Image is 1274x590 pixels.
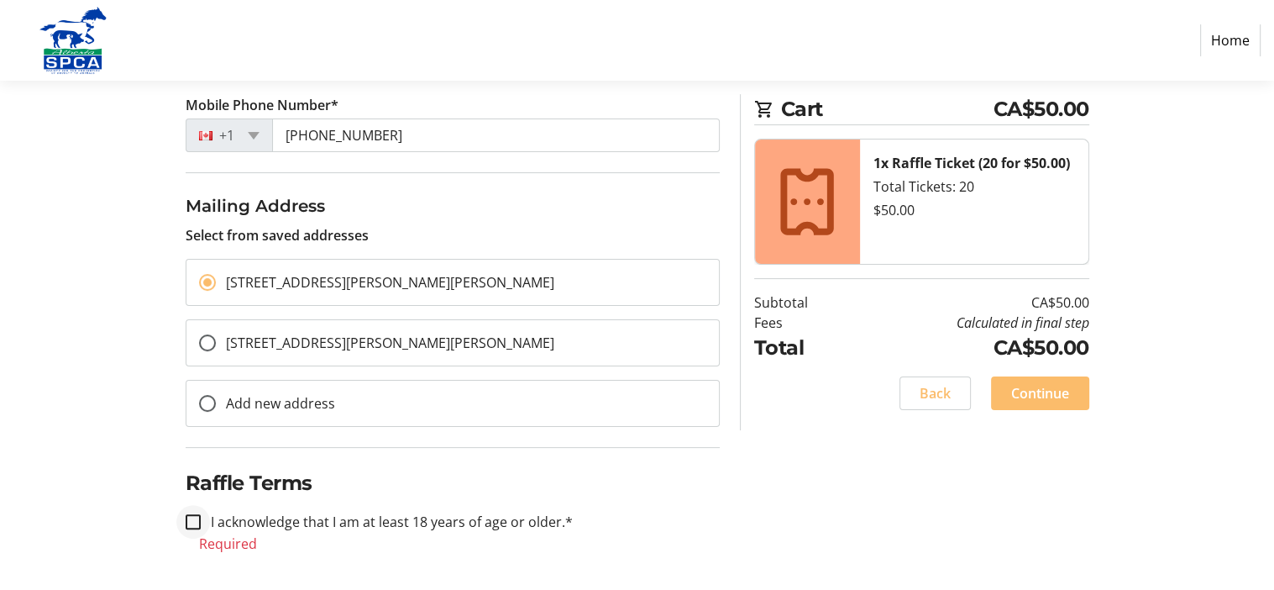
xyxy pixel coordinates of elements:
span: Continue [1011,383,1069,403]
span: Cart [781,94,994,124]
span: [STREET_ADDRESS][PERSON_NAME][PERSON_NAME] [226,334,554,352]
button: Continue [991,377,1089,410]
td: CA$50.00 [851,333,1089,363]
td: Subtotal [754,292,851,313]
div: Total Tickets: 20 [873,176,1075,197]
img: Alberta SPCA's Logo [13,7,133,74]
td: Calculated in final step [851,313,1089,333]
h2: Raffle Terms [186,468,720,498]
h3: Mailing Address [186,193,720,219]
td: Total [754,333,851,363]
a: Home [1200,24,1261,56]
td: CA$50.00 [851,292,1089,313]
span: CA$50.00 [994,94,1089,124]
label: I acknowledge that I am at least 18 years of age or older.* [201,512,573,532]
td: Fees [754,313,851,333]
div: $50.00 [873,200,1075,220]
button: Back [899,377,971,410]
tr-error: Required [199,535,706,552]
label: Mobile Phone Number* [186,95,338,115]
strong: 1x Raffle Ticket (20 for $50.00) [873,154,1070,172]
span: Back [920,383,951,403]
label: Add new address [216,393,335,414]
input: (506) 234-5678 [272,119,720,152]
div: Select from saved addresses [186,193,720,245]
span: [STREET_ADDRESS][PERSON_NAME][PERSON_NAME] [226,273,554,292]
